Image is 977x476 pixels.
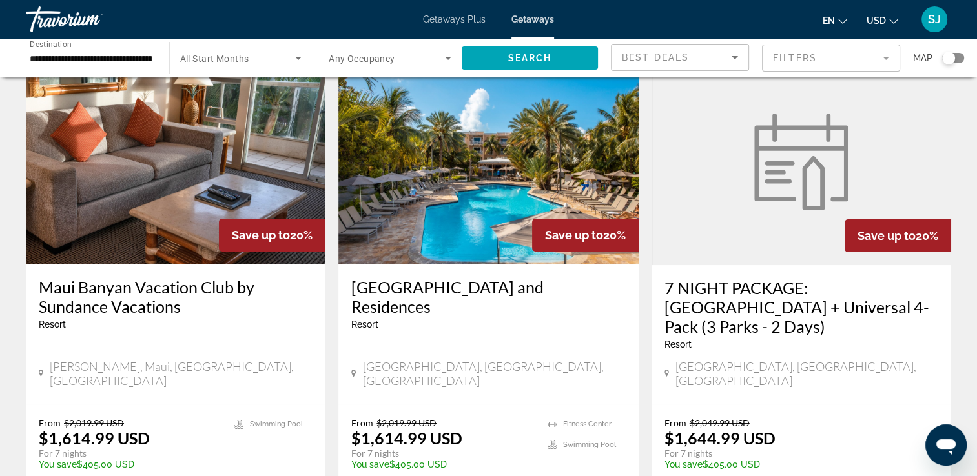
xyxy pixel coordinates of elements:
[664,417,686,428] span: From
[50,359,313,388] span: [PERSON_NAME], Maui, [GEOGRAPHIC_DATA], [GEOGRAPHIC_DATA]
[511,14,554,25] a: Getaways
[664,278,938,336] a: 7 NIGHT PACKAGE: [GEOGRAPHIC_DATA] + Universal 4-Pack (3 Parks - 2 Days)
[351,277,625,316] a: [GEOGRAPHIC_DATA] and Residences
[746,114,856,210] img: week.svg
[39,319,66,330] span: Resort
[39,448,221,459] p: For 7 nights
[232,228,290,242] span: Save up to
[664,339,692,350] span: Resort
[622,50,738,65] mat-select: Sort by
[928,13,941,26] span: SJ
[462,46,599,70] button: Search
[376,417,437,428] span: $2,019.99 USD
[622,52,689,63] span: Best Deals
[26,58,325,264] img: C615I01X.jpg
[532,219,639,252] div: 20%
[39,459,221,470] p: $405.00 USD
[351,319,378,330] span: Resort
[250,420,303,428] span: Swimming Pool
[664,459,925,470] p: $405.00 USD
[675,359,938,388] span: [GEOGRAPHIC_DATA], [GEOGRAPHIC_DATA], [GEOGRAPHIC_DATA]
[26,3,155,36] a: Travorium
[351,417,373,428] span: From
[925,424,967,466] iframe: Button to launch messaging window
[423,14,486,25] a: Getaways Plus
[664,459,703,470] span: You save
[918,6,951,33] button: User Menu
[351,448,534,459] p: For 7 nights
[563,441,616,449] span: Swimming Pool
[913,49,932,67] span: Map
[867,15,886,26] span: USD
[351,459,534,470] p: $405.00 USD
[545,228,603,242] span: Save up to
[664,448,925,459] p: For 7 nights
[39,417,61,428] span: From
[762,44,900,72] button: Filter
[219,219,325,252] div: 20%
[351,459,389,470] span: You save
[563,420,612,428] span: Fitness Center
[664,428,776,448] p: $1,644.99 USD
[867,11,898,30] button: Change currency
[351,428,462,448] p: $1,614.99 USD
[858,229,916,243] span: Save up to
[508,53,551,63] span: Search
[39,459,77,470] span: You save
[823,15,835,26] span: en
[39,428,150,448] p: $1,614.99 USD
[329,54,395,64] span: Any Occupancy
[180,54,249,64] span: All Start Months
[363,359,626,388] span: [GEOGRAPHIC_DATA], [GEOGRAPHIC_DATA], [GEOGRAPHIC_DATA]
[338,58,638,264] img: RZ71O01X.jpg
[823,11,847,30] button: Change language
[690,417,750,428] span: $2,049.99 USD
[39,277,313,316] a: Maui Banyan Vacation Club by Sundance Vacations
[64,417,124,428] span: $2,019.99 USD
[30,39,72,48] span: Destination
[845,219,951,252] div: 20%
